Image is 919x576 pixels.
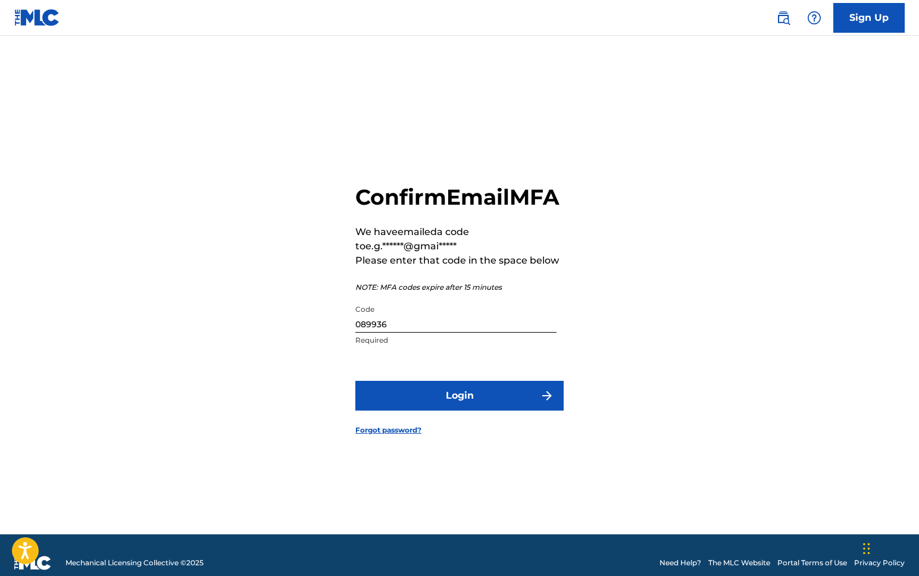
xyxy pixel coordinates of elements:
button: Login [355,381,564,411]
h2: Confirm Email MFA [355,184,564,211]
img: MLC Logo [14,9,60,26]
img: search [776,11,790,25]
p: Please enter that code in the space below [355,253,564,268]
a: Public Search [771,6,795,30]
iframe: Chat Widget [859,519,919,576]
div: Drag [863,531,870,566]
img: help [807,11,821,25]
a: Forgot password? [355,425,421,436]
a: Sign Up [833,3,905,33]
a: Privacy Policy [854,558,905,568]
a: Need Help? [659,558,701,568]
img: logo [14,556,51,570]
p: Required [355,335,557,346]
img: f7272a7cc735f4ea7f67.svg [540,389,554,403]
a: The MLC Website [708,558,770,568]
p: NOTE: MFA codes expire after 15 minutes [355,282,564,293]
span: Mechanical Licensing Collective © 2025 [65,558,204,568]
div: Help [802,6,826,30]
a: Portal Terms of Use [777,558,847,568]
